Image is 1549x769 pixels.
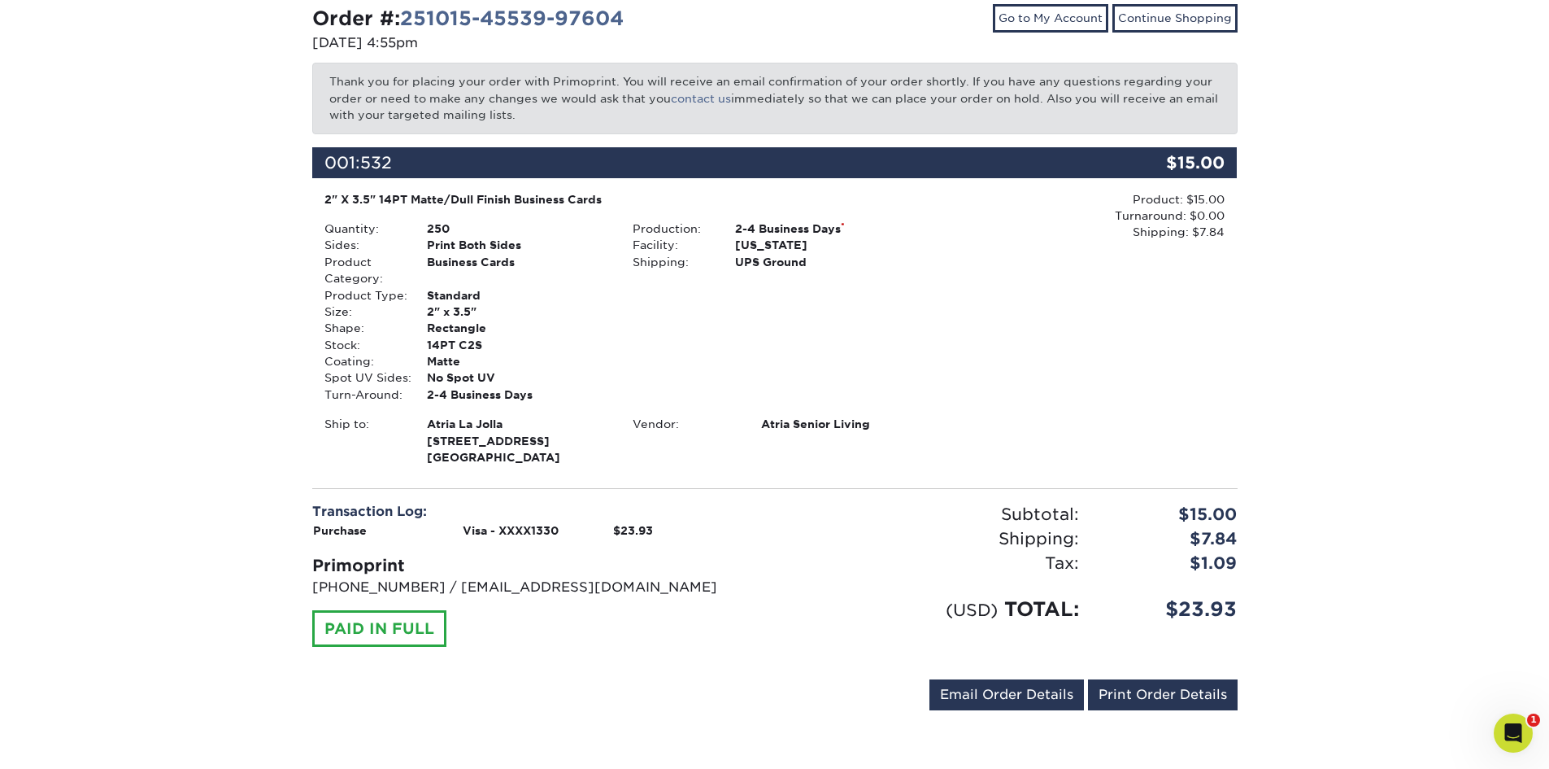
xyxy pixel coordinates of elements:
[1004,597,1079,621] span: TOTAL:
[463,524,559,537] strong: Visa - XXXX1330
[312,578,763,597] p: [PHONE_NUMBER] / [EMAIL_ADDRESS][DOMAIN_NAME]
[415,320,620,336] div: Rectangle
[929,679,1084,710] a: Email Order Details
[1091,551,1250,575] div: $1.09
[427,416,608,432] span: Atria La Jolla
[723,254,929,270] div: UPS Ground
[313,524,367,537] strong: Purchase
[415,353,620,369] div: Matte
[1091,527,1250,551] div: $7.84
[427,416,608,464] strong: [GEOGRAPHIC_DATA]
[312,147,1083,178] div: 001:
[312,416,415,465] div: Ship to:
[312,369,415,386] div: Spot UV Sides:
[723,221,929,237] div: 2-4 Business Days
[312,7,624,30] strong: Order #:
[312,502,763,522] div: Transaction Log:
[427,433,608,449] span: [STREET_ADDRESS]
[415,304,620,320] div: 2" x 3.5"
[312,610,446,648] div: PAID IN FULL
[312,254,415,287] div: Product Category:
[946,600,998,620] small: (USD)
[1527,714,1540,727] span: 1
[312,353,415,369] div: Coating:
[415,221,620,237] div: 250
[312,553,763,578] div: Primoprint
[1091,502,1250,527] div: $15.00
[620,254,723,270] div: Shipping:
[620,416,749,432] div: Vendor:
[620,221,723,237] div: Production:
[312,33,763,53] p: [DATE] 4:55pm
[312,320,415,336] div: Shape:
[312,221,415,237] div: Quantity:
[360,153,392,173] span: 532
[312,337,415,353] div: Stock:
[312,63,1238,133] p: Thank you for placing your order with Primoprint. You will receive an email confirmation of your ...
[775,502,1091,527] div: Subtotal:
[324,191,917,208] div: 2" X 3.5" 14PT Matte/Dull Finish Business Cards
[1494,714,1533,753] iframe: Intercom live chat
[775,527,1091,551] div: Shipping:
[613,524,653,537] strong: $23.93
[312,237,415,253] div: Sides:
[415,237,620,253] div: Print Both Sides
[671,92,731,105] a: contact us
[415,337,620,353] div: 14PT C2S
[415,287,620,304] div: Standard
[620,237,723,253] div: Facility:
[312,304,415,320] div: Size:
[415,369,620,386] div: No Spot UV
[1091,595,1250,624] div: $23.93
[312,387,415,403] div: Turn-Around:
[749,416,929,432] div: Atria Senior Living
[415,387,620,403] div: 2-4 Business Days
[993,4,1108,32] a: Go to My Account
[312,287,415,304] div: Product Type:
[1112,4,1238,32] a: Continue Shopping
[723,237,929,253] div: [US_STATE]
[1088,679,1238,710] a: Print Order Details
[929,191,1225,241] div: Product: $15.00 Turnaround: $0.00 Shipping: $7.84
[1083,147,1238,178] div: $15.00
[415,254,620,287] div: Business Cards
[400,7,624,30] a: 251015-45539-97604
[775,551,1091,575] div: Tax:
